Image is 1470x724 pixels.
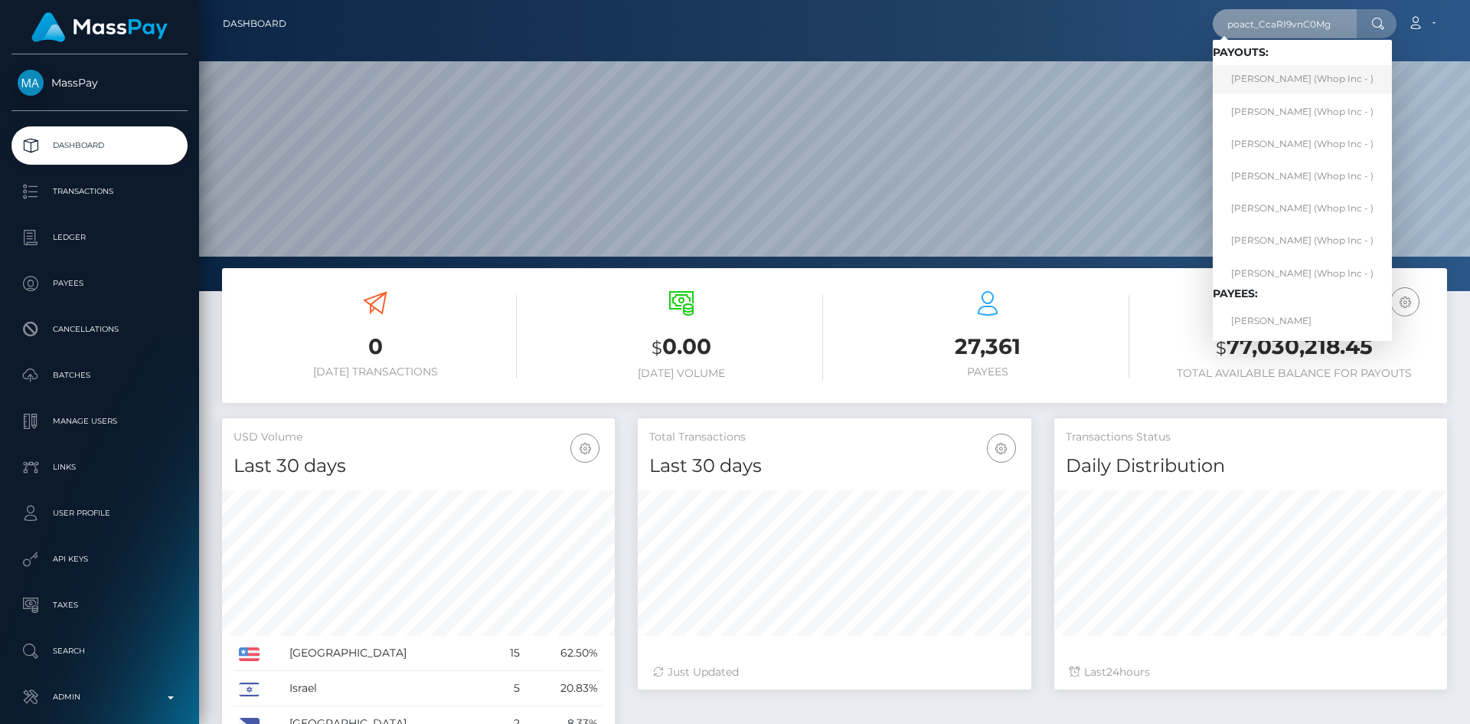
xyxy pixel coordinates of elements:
[234,365,517,378] h6: [DATE] Transactions
[11,586,188,624] a: Taxes
[11,172,188,211] a: Transactions
[18,318,181,341] p: Cancellations
[1213,65,1392,93] a: [PERSON_NAME] (Whop Inc - )
[18,410,181,433] p: Manage Users
[649,453,1019,480] h4: Last 30 days
[846,365,1129,378] h6: Payees
[1213,195,1392,223] a: [PERSON_NAME] (Whop Inc - )
[1216,337,1227,359] small: $
[1070,664,1432,680] div: Last hours
[11,540,188,578] a: API Keys
[31,12,168,42] img: MassPay Logo
[18,364,181,387] p: Batches
[525,636,603,671] td: 62.50%
[11,402,188,441] a: Manage Users
[653,664,1015,680] div: Just Updated
[1213,46,1392,59] h6: Payouts:
[492,671,525,706] td: 5
[1213,162,1392,190] a: [PERSON_NAME] (Whop Inc - )
[11,76,188,90] span: MassPay
[18,272,181,295] p: Payees
[11,678,188,716] a: Admin
[18,180,181,203] p: Transactions
[234,430,603,445] h5: USD Volume
[18,548,181,571] p: API Keys
[239,683,260,696] img: IL.png
[239,647,260,661] img: US.png
[1213,259,1392,287] a: [PERSON_NAME] (Whop Inc - )
[18,594,181,617] p: Taxes
[540,332,823,363] h3: 0.00
[1213,227,1392,255] a: [PERSON_NAME] (Whop Inc - )
[18,70,44,96] img: MassPay
[1152,332,1436,363] h3: 77,030,218.45
[234,453,603,480] h4: Last 30 days
[18,686,181,709] p: Admin
[652,337,662,359] small: $
[11,218,188,257] a: Ledger
[18,456,181,479] p: Links
[18,226,181,249] p: Ledger
[1213,306,1392,335] a: [PERSON_NAME]
[284,636,492,671] td: [GEOGRAPHIC_DATA]
[1213,287,1392,300] h6: Payees:
[1213,9,1357,38] input: Search...
[846,332,1129,362] h3: 27,361
[540,367,823,380] h6: [DATE] Volume
[1066,430,1436,445] h5: Transactions Status
[11,310,188,349] a: Cancellations
[11,632,188,670] a: Search
[18,640,181,663] p: Search
[649,430,1019,445] h5: Total Transactions
[1213,129,1392,158] a: [PERSON_NAME] (Whop Inc - )
[1066,453,1436,480] h4: Daily Distribution
[492,636,525,671] td: 15
[11,264,188,303] a: Payees
[11,448,188,486] a: Links
[284,671,492,706] td: Israel
[1152,367,1436,380] h6: Total Available Balance for Payouts
[18,502,181,525] p: User Profile
[11,126,188,165] a: Dashboard
[11,356,188,395] a: Batches
[223,8,286,40] a: Dashboard
[1213,97,1392,126] a: [PERSON_NAME] (Whop Inc - )
[525,671,603,706] td: 20.83%
[11,494,188,532] a: User Profile
[234,332,517,362] h3: 0
[18,134,181,157] p: Dashboard
[1106,665,1119,679] span: 24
